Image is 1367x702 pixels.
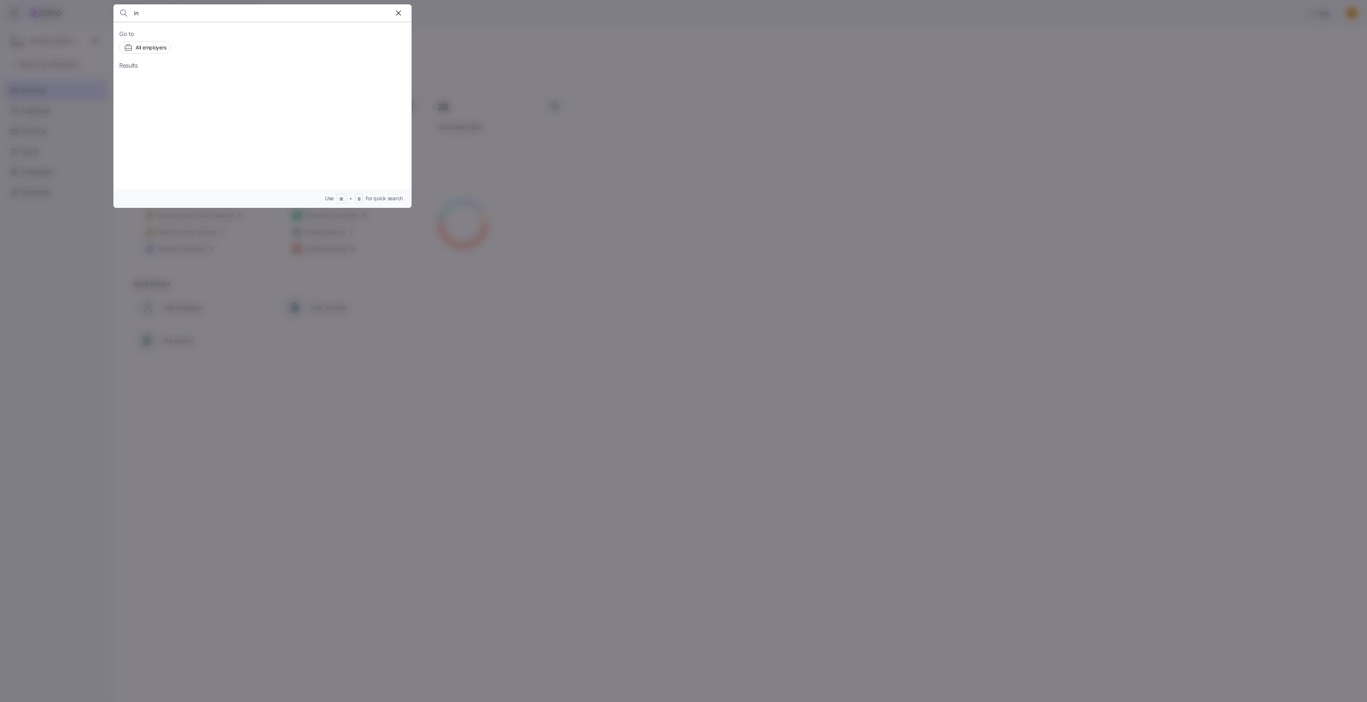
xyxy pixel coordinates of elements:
[358,196,361,202] span: B
[119,41,171,54] button: All employers
[325,195,334,202] span: Use
[136,44,166,51] span: All employers
[339,196,344,202] span: ⌘
[119,29,406,39] span: Go to
[366,195,403,202] span: for quick search
[119,61,138,70] span: Results
[349,195,352,202] span: +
